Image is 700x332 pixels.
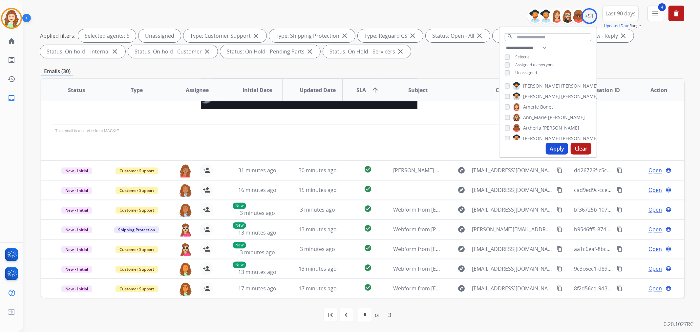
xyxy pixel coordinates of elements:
span: 13 minutes ago [299,226,337,233]
span: Open [648,186,662,194]
mat-icon: content_copy [617,187,623,193]
button: Last 90 days [603,6,639,21]
span: Initial Date [243,86,272,94]
mat-icon: home [8,37,15,45]
div: This email is a service from MACKIE. [52,125,553,137]
span: New - Initial [61,286,92,293]
span: Status [68,86,85,94]
span: [EMAIL_ADDRESS][DOMAIN_NAME] [472,245,553,253]
span: [EMAIL_ADDRESS][DOMAIN_NAME] [472,206,553,214]
mat-icon: explore [457,285,465,293]
mat-icon: inbox [8,94,15,102]
span: Shipping Protection [114,227,159,234]
mat-icon: explore [457,167,465,175]
div: Type: Reguard CS [358,29,423,42]
span: dd26726f-c5c3-4237-8573-2c4f66ab1c94 [574,167,672,174]
mat-icon: delete [672,10,680,17]
mat-icon: check_circle [364,166,372,174]
span: New - Initial [61,168,92,175]
span: [EMAIL_ADDRESS][DOMAIN_NAME] [472,186,553,194]
span: New - Initial [61,187,92,194]
span: [PERSON_NAME] [561,83,598,89]
span: [EMAIL_ADDRESS][DOMAIN_NAME] [472,265,553,273]
span: Select all [515,54,532,60]
button: 4 [647,6,663,21]
mat-icon: content_copy [617,168,623,174]
span: bf36725b-1072-4cd0-a8d5-e0e8d1dd4b5d [574,206,677,214]
img: agent-avatar [179,223,192,237]
span: Amerie [523,104,539,110]
p: Emails (30) [41,67,73,75]
span: 15 minutes ago [299,187,337,194]
mat-icon: check_circle [364,205,372,213]
span: Last 90 days [605,12,636,15]
span: New - Initial [61,207,92,214]
mat-icon: check_circle [364,284,372,292]
mat-icon: list_alt [8,56,15,64]
div: Status: On Hold - Servicers [323,45,411,58]
mat-icon: check_circle [364,185,372,193]
span: [EMAIL_ADDRESS][DOMAIN_NAME] [472,167,553,175]
span: Open [648,206,662,214]
mat-icon: language [666,266,671,272]
mat-icon: content_copy [557,227,562,233]
span: Customer [496,86,521,94]
mat-icon: language [666,227,671,233]
span: New - Initial [61,246,92,253]
mat-icon: explore [457,226,465,234]
p: New [233,262,246,268]
span: 8f2d56cd-9d3d-4698-8f2e-5246eedab7b5 [574,285,675,292]
mat-icon: arrow_upward [371,86,379,94]
span: 3 minutes ago [240,210,275,217]
div: Status: On Hold - Pending Parts [220,45,320,58]
mat-icon: close [306,48,314,55]
div: Status: On-hold - Customer [128,45,218,58]
span: 17 minutes ago [299,285,337,292]
span: 31 minutes ago [238,167,276,174]
span: aa1c6eaf-8bcb-48fe-b971-da4aa09d9090 [574,246,674,253]
mat-icon: content_copy [557,246,562,252]
mat-icon: content_copy [557,207,562,213]
span: Webform from [PERSON_NAME][EMAIL_ADDRESS][PERSON_NAME][DOMAIN_NAME] on [DATE] [393,226,624,233]
p: New [233,203,246,209]
img: agent-avatar [179,164,192,178]
span: Ann_Marie [523,114,547,121]
mat-icon: close [203,48,211,55]
span: [PERSON_NAME] [523,135,560,142]
span: Assigned to everyone [515,62,555,68]
div: of [375,311,380,319]
span: [PERSON_NAME] pic of missing package [393,167,491,174]
span: [PERSON_NAME][EMAIL_ADDRESS][PERSON_NAME][DOMAIN_NAME] [472,226,553,234]
span: Open [648,245,662,253]
div: Status: New - Reply [564,29,634,42]
span: [PERSON_NAME] [561,135,598,142]
span: 13 minutes ago [238,229,276,237]
mat-icon: explore [457,206,465,214]
p: Applied filters: [40,32,75,40]
span: Webform from [EMAIL_ADDRESS][DOMAIN_NAME] on [DATE] [393,265,542,273]
span: [ZYJY4E-5NVEN] [52,142,90,150]
mat-icon: person_add [202,167,210,175]
img: agent-avatar [179,184,192,197]
span: [PERSON_NAME] [548,114,585,121]
span: Webform from [EMAIL_ADDRESS][DOMAIN_NAME] on [DATE] [393,206,542,214]
img: agent-avatar [179,203,192,217]
span: New - Initial [61,227,92,234]
button: Clear [571,143,591,155]
span: b9546ff5-8744-4e9f-979b-f3327328dbcb [574,226,672,233]
img: agent-avatar [179,243,192,257]
div: +51 [582,8,597,24]
mat-icon: language [666,246,671,252]
span: SLA [356,86,366,94]
mat-icon: language [666,187,671,193]
mat-icon: person_add [202,226,210,234]
button: Updated Date [604,23,629,29]
span: Customer Support [116,187,158,194]
span: Assignee [186,86,209,94]
mat-icon: content_copy [617,246,623,252]
span: Customer Support [116,286,158,293]
mat-icon: check_circle [364,264,372,272]
mat-icon: check_circle [364,225,372,233]
span: Conversation ID [578,86,620,94]
span: Customer Support [116,207,158,214]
